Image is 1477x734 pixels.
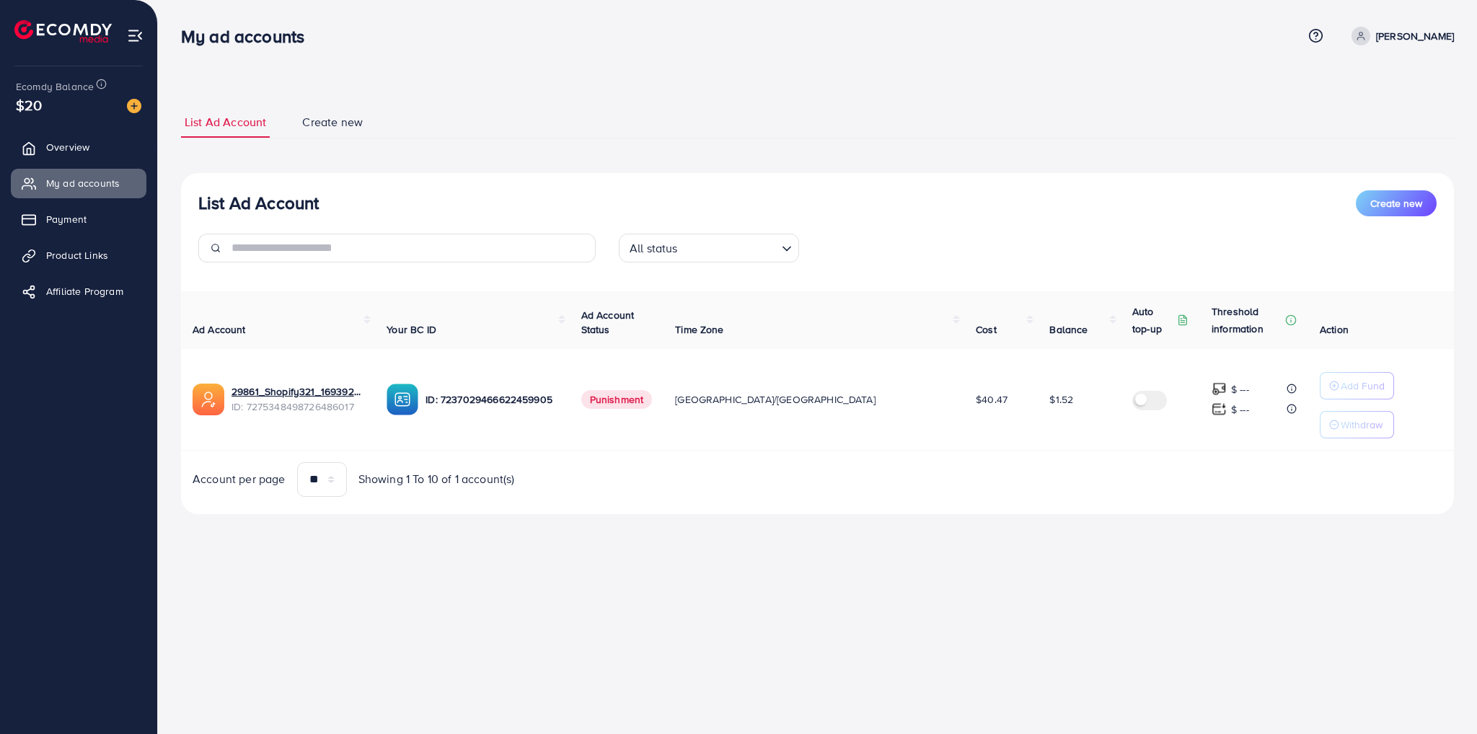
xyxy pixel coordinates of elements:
[976,322,997,337] span: Cost
[675,392,876,407] span: [GEOGRAPHIC_DATA]/[GEOGRAPHIC_DATA]
[46,140,89,154] span: Overview
[387,384,418,415] img: ic-ba-acc.ded83a64.svg
[581,390,653,409] span: Punishment
[1341,416,1383,433] p: Withdraw
[46,284,123,299] span: Affiliate Program
[193,384,224,415] img: ic-ads-acc.e4c84228.svg
[1212,303,1282,337] p: Threshold information
[387,322,436,337] span: Your BC ID
[1132,303,1174,337] p: Auto top-up
[619,234,799,262] div: Search for option
[1356,190,1437,216] button: Create new
[198,193,319,213] h3: List Ad Account
[14,20,112,43] img: logo
[193,471,286,487] span: Account per page
[1049,322,1088,337] span: Balance
[682,235,776,259] input: Search for option
[185,114,266,131] span: List Ad Account
[1370,196,1422,211] span: Create new
[181,26,316,47] h3: My ad accounts
[426,391,557,408] p: ID: 7237029466622459905
[1346,27,1454,45] a: [PERSON_NAME]
[11,277,146,306] a: Affiliate Program
[1320,411,1394,438] button: Withdraw
[46,248,108,262] span: Product Links
[193,322,246,337] span: Ad Account
[358,471,515,487] span: Showing 1 To 10 of 1 account(s)
[232,399,363,414] span: ID: 7275348498726486017
[675,322,723,337] span: Time Zone
[627,238,681,259] span: All status
[1320,372,1394,399] button: Add Fund
[581,308,635,337] span: Ad Account Status
[976,392,1008,407] span: $40.47
[11,169,146,198] a: My ad accounts
[1416,669,1466,723] iframe: Chat
[16,79,94,94] span: Ecomdy Balance
[1376,27,1454,45] p: [PERSON_NAME]
[1231,381,1249,398] p: $ ---
[1049,392,1073,407] span: $1.52
[1231,401,1249,418] p: $ ---
[127,27,144,44] img: menu
[11,205,146,234] a: Payment
[16,94,42,115] span: $20
[302,114,363,131] span: Create new
[1341,377,1385,394] p: Add Fund
[46,176,120,190] span: My ad accounts
[11,241,146,270] a: Product Links
[127,99,141,113] img: image
[1212,402,1227,417] img: top-up amount
[232,384,363,414] div: <span class='underline'>29861_Shopify321_1693924099358</span></br>7275348498726486017
[1320,322,1349,337] span: Action
[232,384,363,399] a: 29861_Shopify321_1693924099358
[1212,381,1227,397] img: top-up amount
[46,212,87,226] span: Payment
[11,133,146,162] a: Overview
